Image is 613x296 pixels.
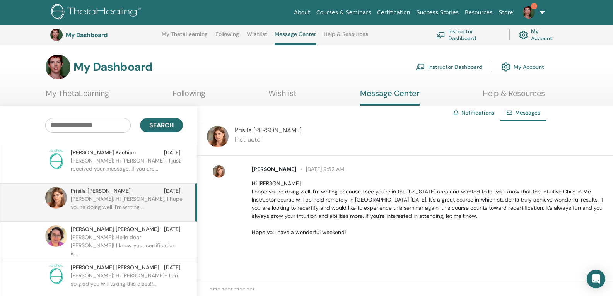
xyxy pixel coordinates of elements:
a: Store [496,5,516,20]
img: default.jpg [523,6,535,19]
a: My Account [501,58,544,75]
a: Message Center [360,89,420,106]
a: Following [172,89,205,104]
p: [PERSON_NAME]: Hello dear [PERSON_NAME]! I know your certification is... [71,233,183,257]
span: [DATE] [164,187,181,195]
a: Notifications [461,109,494,116]
a: Message Center [275,31,316,45]
a: Certification [374,5,413,20]
span: [DATE] [164,225,181,233]
img: cog.svg [519,29,528,41]
span: Messages [515,109,540,116]
button: Search [140,118,183,132]
span: 1 [531,3,537,9]
p: [PERSON_NAME]: Hi [PERSON_NAME]- I just received your message. If you are... [71,157,183,180]
h3: My Dashboard [66,31,143,39]
span: [PERSON_NAME] [PERSON_NAME] [71,225,159,233]
a: Following [215,31,239,43]
div: Open Intercom Messenger [587,270,605,288]
img: default.jpg [207,126,229,147]
h3: My Dashboard [73,60,152,74]
a: My ThetaLearning [162,31,208,43]
span: Prisila [PERSON_NAME] [71,187,131,195]
a: My ThetaLearning [46,89,109,104]
span: Search [149,121,174,129]
a: About [291,5,313,20]
img: logo.png [51,4,143,21]
p: [PERSON_NAME]: Hi [PERSON_NAME]- I am so glad you will taking this class!!... [71,272,183,295]
span: [PERSON_NAME] [PERSON_NAME] [71,263,159,272]
img: default.jpg [46,55,70,79]
span: Prisila [PERSON_NAME] [235,126,302,134]
img: no-photo.png [45,263,67,285]
img: chalkboard-teacher.svg [436,32,445,38]
img: default.jpg [50,29,63,41]
a: Help & Resources [483,89,545,104]
a: My Account [519,26,560,43]
p: Hi [PERSON_NAME], I hope you're doing well. I'm writing because I see you're in the [US_STATE] ar... [252,180,604,236]
img: default.jpg [45,187,67,209]
a: Wishlist [247,31,267,43]
span: [DATE] 9:52 AM [296,166,344,173]
a: Resources [462,5,496,20]
img: cog.svg [501,60,511,74]
p: Instructor [235,135,302,144]
a: Instructor Dashboard [436,26,500,43]
span: [PERSON_NAME] Kachian [71,149,136,157]
a: Instructor Dashboard [416,58,482,75]
a: Wishlist [268,89,297,104]
span: [DATE] [164,149,181,157]
a: Success Stories [413,5,462,20]
a: Courses & Seminars [313,5,374,20]
a: Help & Resources [324,31,368,43]
p: [PERSON_NAME]: Hi [PERSON_NAME], I hope you're doing well. I'm writing ... [71,195,183,218]
span: [PERSON_NAME] [252,166,296,173]
img: default.jpg [213,165,225,178]
span: [DATE] [164,263,181,272]
img: chalkboard-teacher.svg [416,63,425,70]
img: no-photo.png [45,149,67,170]
img: default.jpg [45,225,67,247]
